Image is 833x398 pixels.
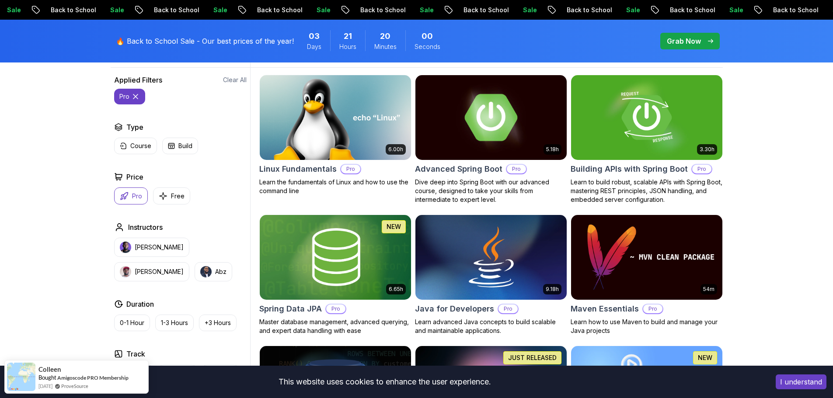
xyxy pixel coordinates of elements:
p: Sale [409,6,437,14]
h2: Track [126,349,145,359]
h2: Java for Developers [415,303,494,315]
button: Back End [158,364,197,381]
p: Sale [512,6,540,14]
p: Back to School [247,6,306,14]
a: ProveSource [61,382,88,390]
p: pro [119,92,129,101]
p: Pro [692,165,711,173]
span: 20 Minutes [380,30,390,42]
span: Days [307,42,321,51]
p: 5.18h [546,146,559,153]
span: Hours [339,42,356,51]
a: Advanced Spring Boot card5.18hAdvanced Spring BootProDive deep into Spring Boot with our advanced... [415,75,567,204]
p: 0-1 Hour [120,318,144,327]
p: NEW [387,222,401,231]
p: Free [171,192,185,201]
span: [DATE] [38,382,52,390]
p: Back to School [763,6,822,14]
h2: Building APIs with Spring Boot [571,163,688,175]
h2: Applied Filters [114,75,162,85]
img: instructor img [120,266,131,277]
h2: Linux Fundamentals [259,163,337,175]
a: Amigoscode PRO Membership [57,374,129,381]
p: Learn the fundamentals of Linux and how to use the command line [259,178,411,195]
p: Pro [326,305,345,313]
a: Spring Data JPA card6.65hNEWSpring Data JPAProMaster database management, advanced querying, and ... [259,215,411,335]
img: instructor img [200,266,212,277]
a: Maven Essentials card54mMaven EssentialsProLearn how to use Maven to build and manage your Java p... [571,215,723,335]
span: 0 Seconds [422,30,433,42]
p: Learn how to use Maven to build and manage your Java projects [571,318,723,335]
img: provesource social proof notification image [7,363,35,391]
button: instructor imgAbz [195,262,232,281]
button: Clear All [223,76,247,84]
h2: Instructors [128,222,163,232]
span: 3 Days [309,30,320,42]
span: Bought [38,374,56,381]
p: 6.65h [389,286,403,293]
p: Sale [203,6,231,14]
p: Pro [341,165,360,173]
p: Dive deep into Spring Boot with our advanced course, designed to take your skills from intermedia... [415,178,567,204]
p: Back to School [40,6,100,14]
p: Pro [507,165,526,173]
p: Build [178,142,192,150]
span: Colleen [38,366,61,373]
p: 1-3 Hours [161,318,188,327]
p: Sale [306,6,334,14]
p: 🔥 Back to School Sale - Our best prices of the year! [116,36,294,46]
h2: Spring Data JPA [259,303,322,315]
p: Learn advanced Java concepts to build scalable and maintainable applications. [415,318,567,335]
span: 21 Hours [344,30,352,42]
h2: Price [126,172,143,182]
img: Spring Data JPA card [260,215,411,300]
p: Abz [215,267,227,276]
h2: Maven Essentials [571,303,639,315]
p: Back to School [659,6,719,14]
p: +3 Hours [205,318,231,327]
button: Free [153,187,190,204]
img: Advanced Spring Boot card [411,73,570,162]
p: Pro [132,192,142,201]
p: 3.30h [700,146,714,153]
button: +3 Hours [199,315,237,331]
p: 54m [703,286,714,293]
img: Building APIs with Spring Boot card [571,75,722,160]
h2: Advanced Spring Boot [415,163,502,175]
button: pro [114,89,145,104]
button: Pro [114,187,148,204]
button: Course [114,138,157,154]
div: This website uses cookies to enhance the user experience. [7,372,763,391]
p: Course [130,142,151,150]
a: Building APIs with Spring Boot card3.30hBuilding APIs with Spring BootProLearn to build robust, s... [571,75,723,204]
img: Linux Fundamentals card [260,75,411,160]
p: NEW [698,353,712,362]
img: Java for Developers card [415,215,567,300]
a: Java for Developers card9.18hJava for DevelopersProLearn advanced Java concepts to build scalable... [415,215,567,335]
span: Seconds [415,42,440,51]
button: Dev Ops [202,364,239,381]
p: Back to School [556,6,616,14]
button: 1-3 Hours [155,315,194,331]
a: Linux Fundamentals card6.00hLinux FundamentalsProLearn the fundamentals of Linux and how to use t... [259,75,411,195]
p: 6.00h [388,146,403,153]
p: Back to School [143,6,203,14]
img: instructor img [120,242,131,253]
button: instructor img[PERSON_NAME] [114,262,189,281]
img: Maven Essentials card [571,215,722,300]
p: 9.18h [546,286,559,293]
p: Pro [643,305,662,313]
p: Master database management, advanced querying, and expert data handling with ease [259,318,411,335]
p: [PERSON_NAME] [135,243,184,252]
button: instructor img[PERSON_NAME] [114,238,189,257]
button: 0-1 Hour [114,315,150,331]
p: JUST RELEASED [508,353,557,362]
p: Grab Now [667,36,701,46]
p: Sale [616,6,644,14]
span: Minutes [374,42,397,51]
h2: Duration [126,299,154,309]
p: Back to School [350,6,409,14]
p: [PERSON_NAME] [135,267,184,276]
h2: Type [126,122,143,132]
